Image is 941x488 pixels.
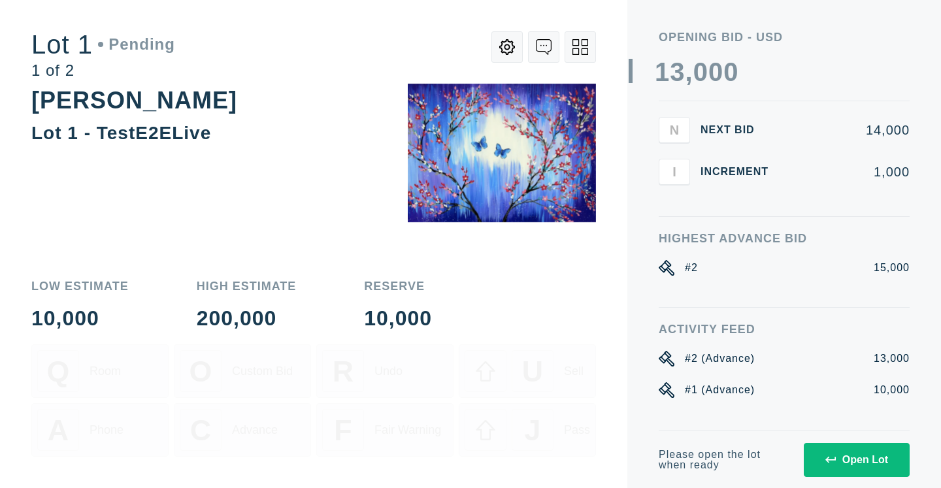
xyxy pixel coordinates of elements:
div: 10,000 [31,308,129,329]
div: Lot 1 - TestE2ELive [31,123,211,143]
div: #2 (Advance) [685,351,755,366]
button: I [659,159,690,185]
div: Reserve [364,280,432,292]
div: 13,000 [874,351,910,366]
div: Increment [701,167,779,177]
div: [PERSON_NAME] [31,87,237,114]
div: Next Bid [701,125,779,135]
div: 10,000 [874,382,910,398]
div: Low Estimate [31,280,129,292]
div: 1 of 2 [31,63,175,78]
div: Please open the lot when ready [659,449,788,470]
div: Pending [98,37,175,52]
div: 1 [655,59,670,85]
div: Lot 1 [31,31,175,57]
div: #2 [685,260,698,276]
div: #1 (Advance) [685,382,755,398]
div: 0 [708,59,723,85]
div: 1,000 [789,165,910,178]
div: 14,000 [789,123,910,137]
div: 0 [693,59,708,85]
div: 15,000 [874,260,910,276]
div: 10,000 [364,308,432,329]
div: Highest Advance Bid [659,233,910,244]
div: 0 [723,59,738,85]
div: Activity Feed [659,323,910,335]
div: , [685,59,693,320]
div: 3 [670,59,685,85]
span: I [672,164,676,179]
div: High Estimate [197,280,297,292]
div: Opening bid - USD [659,31,910,43]
span: N [670,122,679,137]
button: N [659,117,690,143]
div: 200,000 [197,308,297,329]
div: Open Lot [825,454,888,466]
button: Open Lot [804,443,910,477]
